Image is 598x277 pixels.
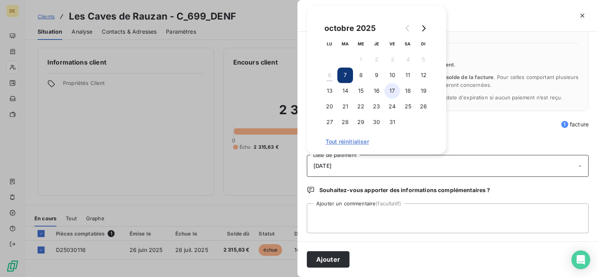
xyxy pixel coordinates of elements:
[384,83,400,99] button: 17
[369,99,384,114] button: 23
[369,36,384,52] th: jeudi
[307,251,349,268] button: Ajouter
[319,186,490,194] span: Souhaitez-vous apporter des informations complémentaires ?
[384,99,400,114] button: 24
[337,36,353,52] th: mardi
[353,52,369,67] button: 1
[400,20,416,36] button: Go to previous month
[384,52,400,67] button: 3
[326,138,427,145] span: Tout réinitialiser
[416,36,431,52] th: dimanche
[353,67,369,83] button: 8
[337,114,353,130] button: 28
[409,74,494,80] span: l’ensemble du solde de la facture
[561,121,589,128] span: facture
[384,67,400,83] button: 10
[571,250,590,269] div: Open Intercom Messenger
[400,52,416,67] button: 4
[400,36,416,52] th: samedi
[369,52,384,67] button: 2
[322,114,337,130] button: 27
[416,67,431,83] button: 12
[326,74,579,88] span: La promesse de paiement couvre . Pour celles comportant plusieurs échéances, seules les échéances...
[353,36,369,52] th: mercredi
[369,114,384,130] button: 30
[337,83,353,99] button: 14
[369,83,384,99] button: 16
[337,99,353,114] button: 21
[322,36,337,52] th: lundi
[322,22,378,34] div: octobre 2025
[561,121,568,128] span: 1
[322,67,337,83] button: 6
[416,99,431,114] button: 26
[369,67,384,83] button: 9
[400,83,416,99] button: 18
[353,99,369,114] button: 22
[416,52,431,67] button: 5
[400,99,416,114] button: 25
[416,83,431,99] button: 19
[384,114,400,130] button: 31
[322,83,337,99] button: 13
[384,36,400,52] th: vendredi
[322,99,337,114] button: 20
[353,83,369,99] button: 15
[416,20,431,36] button: Go to next month
[353,114,369,130] button: 29
[337,67,353,83] button: 7
[313,163,331,169] span: [DATE]
[400,67,416,83] button: 11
